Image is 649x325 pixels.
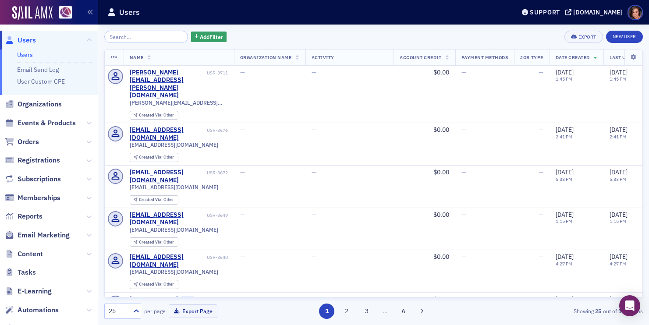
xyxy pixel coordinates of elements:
a: View Homepage [53,6,72,21]
time: 1:15 PM [556,218,572,224]
time: 2:41 PM [610,134,626,140]
span: — [539,211,543,219]
span: Content [18,249,43,259]
a: Events & Products [5,118,76,128]
span: [DATE] [556,211,574,219]
div: Showing out of items [469,307,643,315]
button: 3 [359,304,374,319]
input: Search… [104,31,188,43]
a: Users [5,35,36,45]
span: Profile [628,5,643,20]
span: Registrations [18,155,60,165]
span: — [461,253,466,261]
strong: 25 [594,307,603,315]
span: Created Via : [139,197,163,202]
div: Open Intercom Messenger [619,295,640,316]
span: [DATE] [556,295,574,303]
div: Created Via: Other [130,237,178,247]
div: Support [530,8,560,16]
a: Email Send Log [17,66,59,74]
span: Automations [18,305,59,315]
div: [EMAIL_ADDRESS][DOMAIN_NAME] [130,126,206,141]
span: — [312,126,316,134]
span: [EMAIL_ADDRESS][DOMAIN_NAME] [130,268,218,275]
time: 1:15 PM [610,218,626,224]
span: — [312,68,316,76]
span: — [240,168,245,176]
span: [DATE] [556,253,574,261]
div: [PERSON_NAME] [130,296,178,304]
div: USR-3649 [207,212,228,218]
span: Email Marketing [18,230,70,240]
span: [EMAIL_ADDRESS][DOMAIN_NAME] [130,184,218,191]
button: 6 [396,304,411,319]
span: Events & Products [18,118,76,128]
span: — [312,253,316,261]
span: Created Via : [139,154,163,160]
span: — [240,211,245,219]
button: Export [564,31,603,43]
span: Activity [312,54,334,60]
a: Registrations [5,155,60,165]
strong: 146 [617,307,629,315]
div: USR-3711 [207,70,228,76]
span: Reports [18,212,43,221]
span: [DATE] [610,253,628,261]
a: [EMAIL_ADDRESS][DOMAIN_NAME] [130,169,206,184]
span: Users [18,35,36,45]
span: $0.00 [433,68,449,76]
span: E-Learning [18,286,52,296]
a: Reports [5,212,43,221]
span: Name [130,54,144,60]
span: Staff [180,296,195,304]
span: Organization Name [240,54,292,60]
span: — [240,253,245,261]
span: [DATE] [556,126,574,134]
span: — [240,126,245,134]
div: USR-3676 [207,127,228,133]
span: — [461,211,466,219]
span: — [312,168,316,176]
span: — [539,295,543,303]
div: USR-3672 [207,170,228,176]
div: USR-3640 [207,254,228,260]
div: Export [578,35,596,39]
label: per page [144,307,166,315]
div: Created Via: Other [130,195,178,205]
span: $0.00 [433,253,449,261]
span: Created Via : [139,281,163,287]
div: Created Via: Other [130,111,178,120]
span: — [461,68,466,76]
span: [DATE] [556,168,574,176]
div: 25 [109,307,128,316]
span: [EMAIL_ADDRESS][DOMAIN_NAME] [130,226,218,233]
span: [DATE] [610,295,628,303]
time: 1:45 PM [556,76,572,82]
a: Organizations [5,99,62,109]
span: $0.00 [433,126,449,134]
time: 2:41 PM [556,134,572,140]
img: SailAMX [12,6,53,20]
time: 4:27 PM [610,261,626,267]
a: Email Marketing [5,230,70,240]
a: [PERSON_NAME][EMAIL_ADDRESS][PERSON_NAME][DOMAIN_NAME] [130,69,206,99]
div: Other [139,113,174,118]
a: Subscriptions [5,174,61,184]
span: $0.00 [433,295,449,303]
span: [DATE] [610,211,628,219]
a: [EMAIL_ADDRESS][DOMAIN_NAME] [130,253,206,268]
span: — [539,126,543,134]
span: Tasks [18,268,36,277]
button: 2 [339,304,355,319]
a: Tasks [5,268,36,277]
div: Other [139,198,174,202]
span: — [240,295,245,303]
span: — [539,253,543,261]
div: Other [139,282,174,287]
span: — [312,295,316,303]
a: User Custom CPE [17,78,65,85]
a: Users [17,51,33,59]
